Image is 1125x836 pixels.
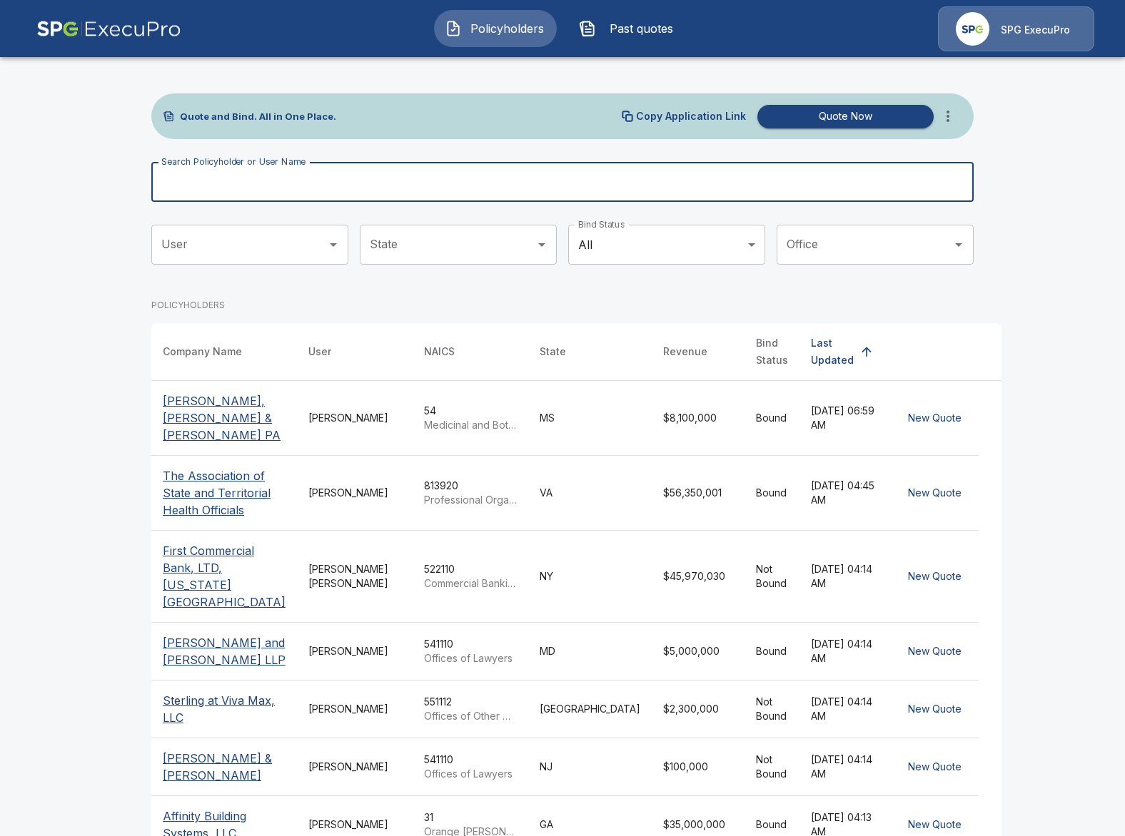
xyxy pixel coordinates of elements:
[799,738,891,796] td: [DATE] 04:14 AM
[424,753,517,781] div: 541110
[36,6,181,51] img: AA Logo
[938,6,1094,51] a: Agency IconSPG ExecuPro
[540,343,566,360] div: State
[902,480,967,506] button: New Quote
[434,10,557,47] button: Policyholders IconPolicyholders
[424,767,517,781] p: Offices of Lawyers
[1001,23,1070,37] p: SPG ExecuPro
[161,156,306,168] label: Search Policyholder or User Name
[752,105,934,128] a: Quote Now
[636,111,746,121] p: Copy Application Link
[180,112,336,121] p: Quote and Bind. All in One Place.
[424,637,517,666] div: 541110
[424,576,517,591] p: Commercial Banking
[308,411,401,425] div: [PERSON_NAME]
[745,531,799,623] td: Not Bound
[745,738,799,796] td: Not Bound
[308,760,401,774] div: [PERSON_NAME]
[528,680,652,738] td: [GEOGRAPHIC_DATA]
[799,381,891,456] td: [DATE] 06:59 AM
[308,644,401,658] div: [PERSON_NAME]
[745,456,799,531] td: Bound
[652,680,745,738] td: $2,300,000
[902,638,967,665] button: New Quote
[902,405,967,432] button: New Quote
[902,754,967,780] button: New Quote
[799,680,891,738] td: [DATE] 04:14 AM
[799,531,891,623] td: [DATE] 04:14 AM
[528,381,652,456] td: MS
[424,709,517,723] p: Offices of Other Holding Companies
[445,20,462,37] img: Policyholders Icon
[424,343,455,360] div: NAICS
[757,105,934,128] button: Quote Now
[745,323,799,381] th: Bind Status
[568,10,691,47] button: Past quotes IconPast quotes
[652,381,745,456] td: $8,100,000
[799,623,891,680] td: [DATE] 04:14 AM
[902,696,967,723] button: New Quote
[956,12,989,46] img: Agency Icon
[424,479,517,507] div: 813920
[424,695,517,723] div: 551112
[163,467,286,519] p: The Association of State and Territorial Health Officials
[579,20,596,37] img: Past quotes Icon
[424,493,517,507] p: Professional Organizations
[528,623,652,680] td: MD
[745,381,799,456] td: Bound
[163,542,286,611] p: First Commercial Bank, LTD, [US_STATE][GEOGRAPHIC_DATA]
[308,343,331,360] div: User
[745,680,799,738] td: Not Bound
[308,486,401,500] div: [PERSON_NAME]
[151,299,225,312] p: POLICYHOLDERS
[799,456,891,531] td: [DATE] 04:45 AM
[745,623,799,680] td: Bound
[163,343,242,360] div: Company Name
[424,651,517,666] p: Offices of Lawyers
[163,392,286,444] p: [PERSON_NAME], [PERSON_NAME] & [PERSON_NAME] PA
[468,20,546,37] span: Policyholders
[424,404,517,432] div: 54
[528,531,652,623] td: NY
[568,225,765,265] div: All
[308,562,401,591] div: [PERSON_NAME] [PERSON_NAME]
[934,102,962,131] button: more
[424,562,517,591] div: 522110
[163,750,286,784] p: [PERSON_NAME] & [PERSON_NAME]
[949,235,969,255] button: Open
[163,634,286,668] p: [PERSON_NAME] and [PERSON_NAME] LLP
[323,235,343,255] button: Open
[532,235,552,255] button: Open
[424,418,517,432] p: Medicinal and Botanical Manufacturing
[652,531,745,623] td: $45,970,030
[308,702,401,716] div: [PERSON_NAME]
[578,218,625,230] label: Bind Status
[902,564,967,590] button: New Quote
[602,20,680,37] span: Past quotes
[663,343,707,360] div: Revenue
[652,738,745,796] td: $100,000
[652,623,745,680] td: $5,000,000
[308,817,401,832] div: [PERSON_NAME]
[652,456,745,531] td: $56,350,001
[528,738,652,796] td: NJ
[528,456,652,531] td: VA
[163,692,286,726] p: Sterling at Viva Max, LLC
[811,335,854,369] div: Last Updated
